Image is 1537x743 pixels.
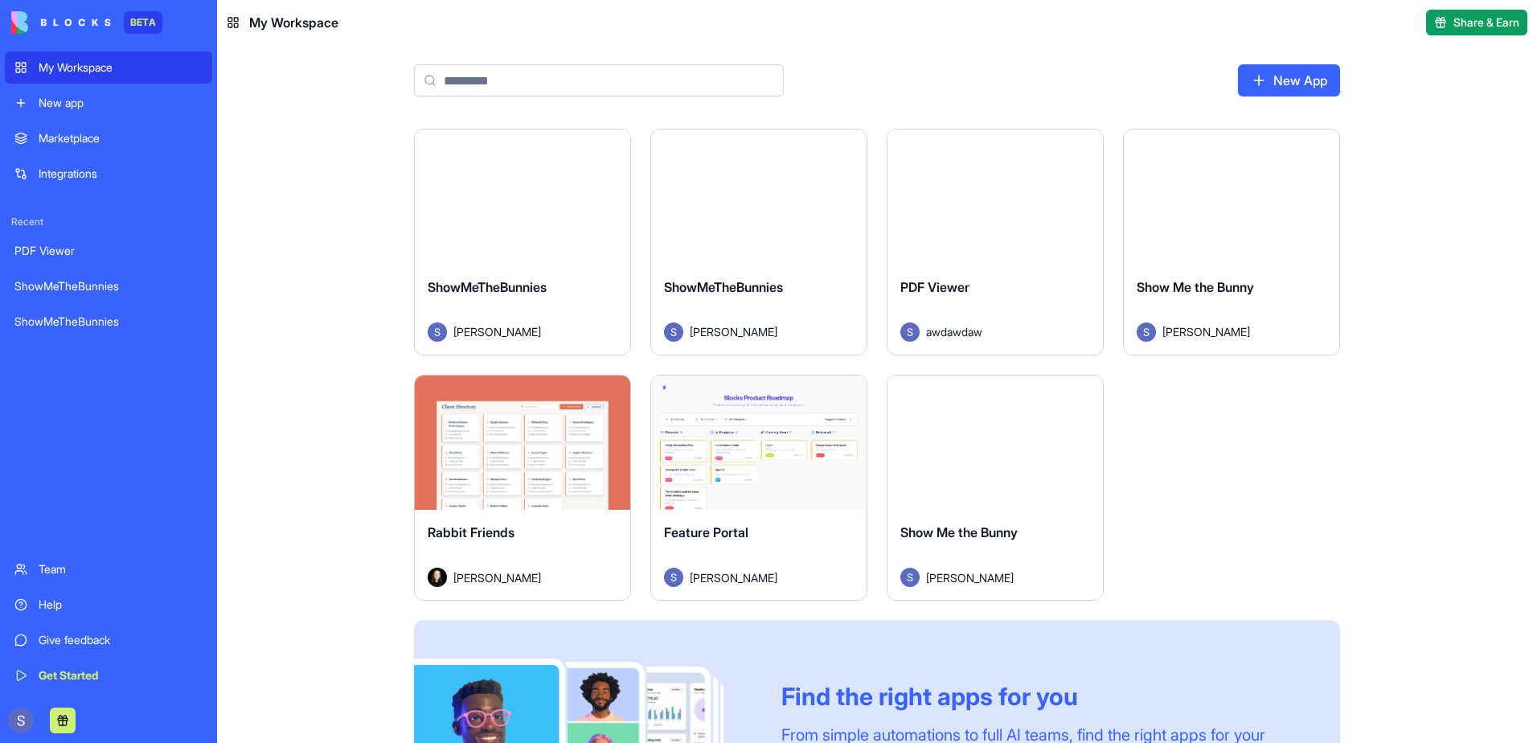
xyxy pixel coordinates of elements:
[5,216,212,228] span: Recent
[5,158,212,190] a: Integrations
[428,568,447,587] img: Avatar
[1238,64,1340,96] a: New App
[23,393,530,423] div: Tickets
[664,322,683,342] img: Avatar
[887,129,1104,355] a: PDF ViewerAvatarawdawdaw
[33,203,520,224] div: Recent ticket
[249,13,338,32] span: My Workspace
[900,279,969,295] span: PDF Viewer
[32,114,521,142] p: Hi [PERSON_NAME]
[5,87,212,119] a: New app
[16,287,537,348] div: Send us a messageWe'll be back online [DATE]
[33,454,130,470] span: Search for help
[664,279,783,295] span: ShowMeTheBunnies
[1426,10,1527,35] button: Share & Earn
[926,569,1014,586] span: [PERSON_NAME]
[32,31,51,56] img: logo
[39,130,203,146] div: Marketplace
[453,323,541,340] span: [PERSON_NAME]
[17,224,536,270] div: PDF Errors#36558888 • Submitted
[32,142,521,169] p: How can we help?
[664,524,748,540] span: Feature Portal
[428,279,547,295] span: ShowMeTheBunnies
[5,235,212,267] a: PDF Viewer
[428,524,514,540] span: Rabbit Friends
[33,318,500,335] div: We'll be back online [DATE]
[414,129,631,355] a: ShowMeTheBunniesAvatar[PERSON_NAME]
[453,569,541,586] span: [PERSON_NAME]
[72,230,273,247] div: PDF Errors
[650,129,867,355] a: ShowMeTheBunniesAvatar[PERSON_NAME]
[23,445,530,478] button: Search for help
[900,524,1018,540] span: Show Me the Bunny
[414,375,631,601] a: Rabbit FriendsAvatar[PERSON_NAME]
[5,122,212,154] a: Marketplace
[5,659,212,692] a: Get Started
[664,568,683,587] img: Avatar
[23,484,530,514] div: FAQ
[926,323,982,340] span: awdawdaw
[14,314,203,330] div: ShowMeTheBunnies
[72,247,273,264] div: #36558888 • Submitted
[14,243,203,259] div: PDF Viewer
[39,597,203,613] div: Help
[1137,279,1254,295] span: Show Me the Bunny
[39,561,203,577] div: Team
[428,322,447,342] img: Avatar
[1162,323,1250,340] span: [PERSON_NAME]
[11,11,162,34] a: BETA
[39,60,203,76] div: My Workspace
[1453,14,1519,31] span: Share & Earn
[39,166,203,182] div: Integrations
[14,278,203,294] div: ShowMeTheBunnies
[11,11,111,34] img: logo
[5,624,212,656] a: Give feedback
[5,553,212,585] a: Team
[650,375,867,601] a: Feature PortalAvatar[PERSON_NAME]
[5,306,212,338] a: ShowMeTheBunnies
[39,632,203,648] div: Give feedback
[450,26,482,58] img: Profile image for Shelly
[1123,129,1340,355] a: Show Me the BunnyAvatar[PERSON_NAME]
[5,270,212,302] a: ShowMeTheBunnies
[5,51,212,84] a: My Workspace
[900,568,920,587] img: Avatar
[420,26,452,58] img: Profile image for Michal
[33,370,520,387] div: Create a ticket
[690,569,777,586] span: [PERSON_NAME]
[508,26,537,55] div: Close
[39,95,203,111] div: New app
[690,323,777,340] span: [PERSON_NAME]
[5,589,212,621] a: Help
[887,375,1104,601] a: Show Me the BunnyAvatar[PERSON_NAME]
[124,11,162,34] div: BETA
[33,301,500,318] div: Send us a message
[900,322,920,342] img: Avatar
[33,400,501,417] div: Tickets
[39,667,203,683] div: Get Started
[781,682,1301,711] div: Find the right apps for you
[1137,322,1156,342] img: Avatar
[8,708,34,733] img: ACg8ocJg4p_dPqjhSL03u1SIVTGQdpy5AIiJU7nt3TQW-L-gyDNKzg=s96-c
[33,491,501,507] div: FAQ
